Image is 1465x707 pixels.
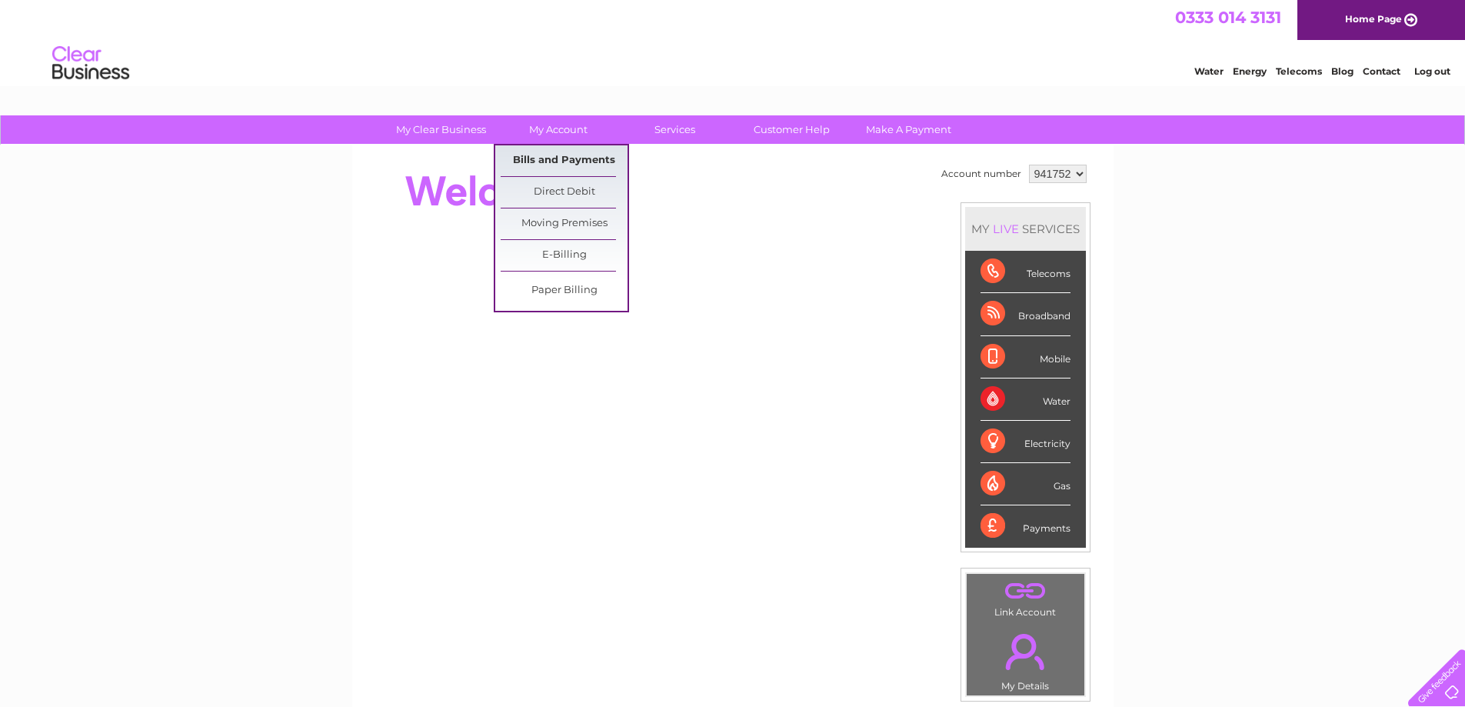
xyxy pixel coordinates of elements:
[494,115,621,144] a: My Account
[611,115,738,144] a: Services
[981,505,1070,547] div: Payments
[1233,65,1267,77] a: Energy
[937,161,1025,187] td: Account number
[981,293,1070,335] div: Broadband
[501,240,628,271] a: E-Billing
[1331,65,1353,77] a: Blog
[1175,8,1281,27] a: 0333 014 3131
[1276,65,1322,77] a: Telecoms
[981,421,1070,463] div: Electricity
[501,208,628,239] a: Moving Premises
[845,115,972,144] a: Make A Payment
[981,336,1070,379] div: Mobile
[966,573,1085,622] td: Link Account
[981,251,1070,293] div: Telecoms
[966,621,1085,696] td: My Details
[1414,65,1450,77] a: Log out
[501,275,628,306] a: Paper Billing
[52,40,130,87] img: logo.png
[981,379,1070,421] div: Water
[728,115,855,144] a: Customer Help
[370,8,1097,75] div: Clear Business is a trading name of Verastar Limited (registered in [GEOGRAPHIC_DATA] No. 3667643...
[378,115,504,144] a: My Clear Business
[971,625,1080,679] a: .
[981,463,1070,505] div: Gas
[971,578,1080,605] a: .
[1194,65,1224,77] a: Water
[501,177,628,208] a: Direct Debit
[1363,65,1400,77] a: Contact
[965,207,1086,251] div: MY SERVICES
[990,222,1022,236] div: LIVE
[501,145,628,176] a: Bills and Payments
